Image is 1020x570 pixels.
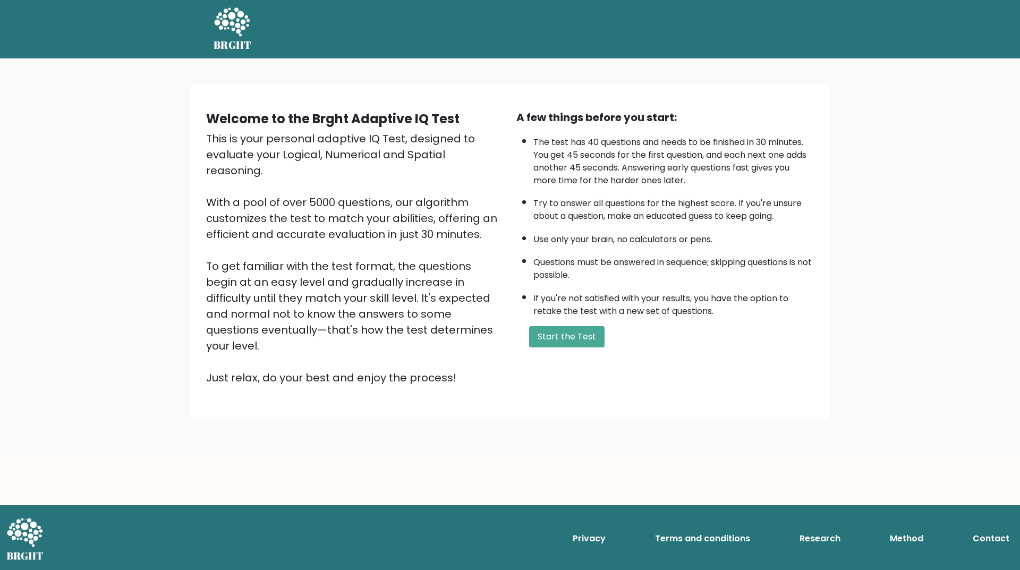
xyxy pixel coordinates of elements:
h5: BRGHT [214,39,252,52]
li: Questions must be answered in sequence; skipping questions is not possible. [533,251,814,282]
li: Try to answer all questions for the highest score. If you're unsure about a question, make an edu... [533,192,814,223]
b: Welcome to the Brght Adaptive IQ Test [206,110,460,127]
a: BRGHT [214,4,252,54]
a: Method [886,528,928,549]
li: If you're not satisfied with your results, you have the option to retake the test with a new set ... [533,287,814,318]
button: Start the Test [529,326,605,347]
a: Contact [968,528,1014,549]
a: Privacy [568,528,610,549]
li: The test has 40 questions and needs to be finished in 30 minutes. You get 45 seconds for the firs... [533,131,814,187]
div: A few things before you start: [516,109,814,125]
a: Research [795,528,845,549]
li: Use only your brain, no calculators or pens. [533,228,814,246]
div: This is your personal adaptive IQ Test, designed to evaluate your Logical, Numerical and Spatial ... [206,131,504,386]
a: Terms and conditions [651,528,754,549]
